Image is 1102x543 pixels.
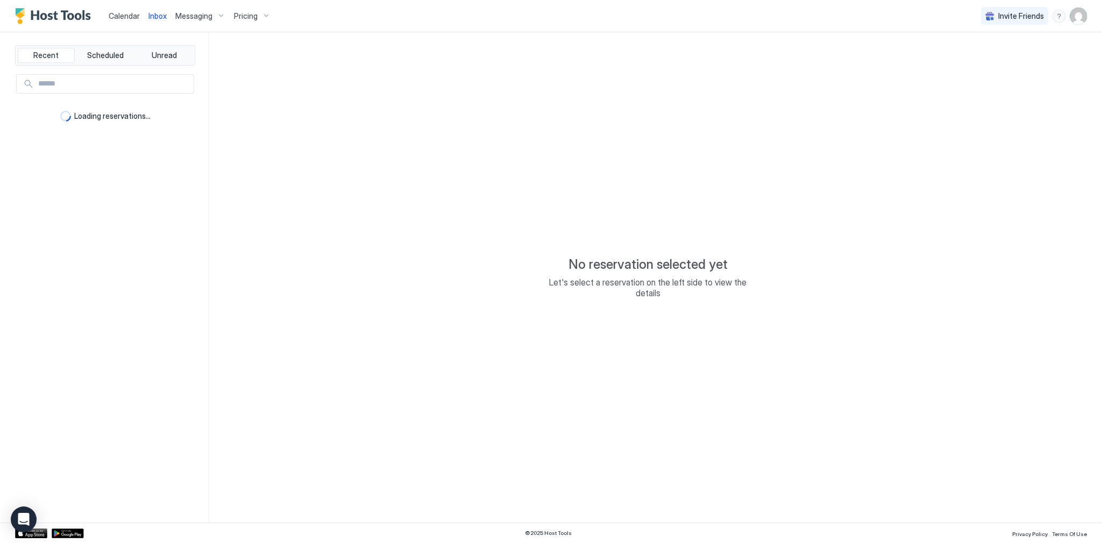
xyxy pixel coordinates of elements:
[1012,531,1048,537] span: Privacy Policy
[175,11,212,21] span: Messaging
[1052,527,1087,539] a: Terms Of Use
[148,10,167,22] a: Inbox
[234,11,258,21] span: Pricing
[15,528,47,538] a: App Store
[87,51,124,60] span: Scheduled
[52,528,84,538] a: Google Play Store
[1052,531,1087,537] span: Terms Of Use
[11,506,37,532] div: Open Intercom Messenger
[15,8,96,24] a: Host Tools Logo
[109,11,140,20] span: Calendar
[541,277,756,298] span: Let's select a reservation on the left side to view the details
[1070,8,1087,25] div: User profile
[998,11,1044,21] span: Invite Friends
[109,10,140,22] a: Calendar
[568,256,728,273] span: No reservation selected yet
[33,51,59,60] span: Recent
[77,48,134,63] button: Scheduled
[15,45,195,66] div: tab-group
[1012,527,1048,539] a: Privacy Policy
[18,48,75,63] button: Recent
[1053,10,1065,23] div: menu
[60,111,71,122] div: loading
[525,530,572,537] span: © 2025 Host Tools
[34,75,194,93] input: Input Field
[152,51,177,60] span: Unread
[74,111,151,121] span: Loading reservations...
[136,48,193,63] button: Unread
[148,11,167,20] span: Inbox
